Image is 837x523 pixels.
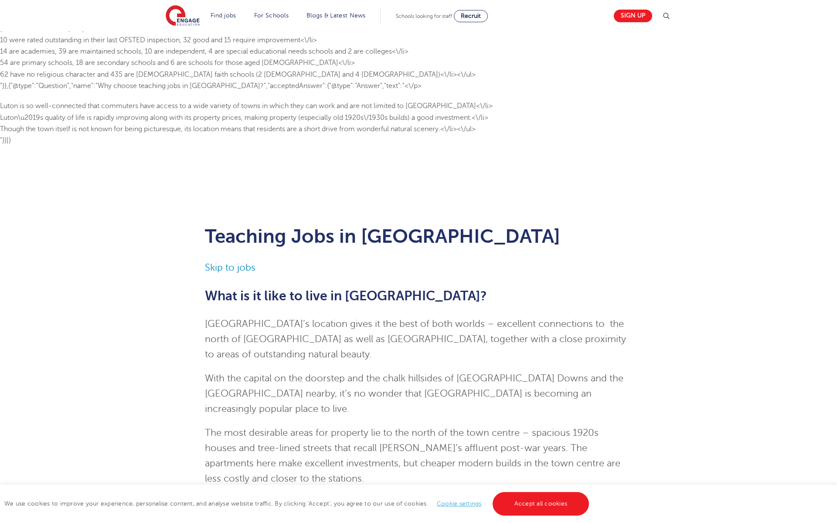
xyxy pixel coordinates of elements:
span: With the capital on the doorstep and the chalk hillsides of [GEOGRAPHIC_DATA] Downs and the [GEOG... [205,373,623,414]
span: We use cookies to improve your experience, personalise content, and analyse website traffic. By c... [4,500,591,507]
a: Accept all cookies [493,492,589,516]
a: Sign up [614,10,652,22]
a: Find jobs [211,12,236,19]
a: Skip to jobs [205,262,255,273]
span: The most desirable areas for property lie to the north of the town centre – spacious 1920s houses... [205,428,620,484]
img: Engage Education [166,5,200,27]
span: [GEOGRAPHIC_DATA]’s location gives it the best of both worlds – excellent connections to the nort... [205,319,626,360]
a: Recruit [454,10,488,22]
a: For Schools [254,12,289,19]
span: Schools looking for staff [396,13,452,19]
a: Blogs & Latest News [306,12,366,19]
span: What is it like to live in [GEOGRAPHIC_DATA]? [205,289,487,303]
span: Recruit [461,13,481,19]
h1: Teaching Jobs in [GEOGRAPHIC_DATA] [205,225,633,247]
a: Cookie settings [437,500,482,507]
